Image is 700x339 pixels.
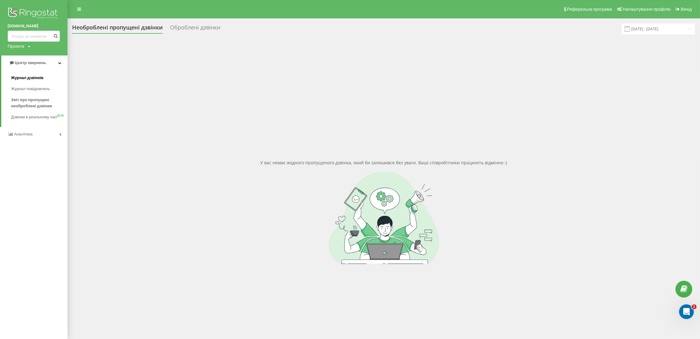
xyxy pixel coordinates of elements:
[623,7,671,12] span: Налаштування профілю
[679,304,694,319] iframe: Intercom live chat
[15,60,46,65] span: Центр звернень
[8,23,60,29] a: [DOMAIN_NAME]
[11,97,64,109] span: Звіт про пропущені необроблені дзвінки
[170,24,220,34] div: Оброблені дзвінки
[8,43,24,49] div: Проекти
[1,55,68,70] a: Центр звернень
[11,112,68,123] a: Дзвінки в реальному часіNEW
[11,114,57,120] span: Дзвінки в реальному часі
[11,75,44,81] span: Журнал дзвінків
[692,304,697,309] span: 1
[14,132,33,136] span: Аналiтика
[681,7,692,12] span: Вихід
[11,83,68,94] a: Журнал повідомлень
[8,31,60,42] input: Пошук за номером
[11,94,68,112] a: Звіт про пропущені необроблені дзвінки
[72,24,163,34] div: Необроблені пропущені дзвінки
[567,7,612,12] span: Реферальна програма
[11,86,50,92] span: Журнал повідомлень
[11,72,68,83] a: Журнал дзвінків
[8,6,60,21] img: Ringostat logo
